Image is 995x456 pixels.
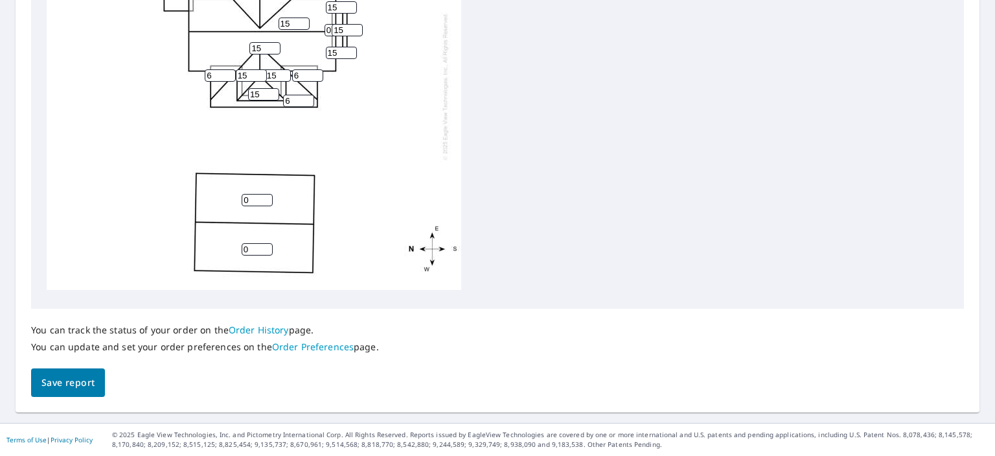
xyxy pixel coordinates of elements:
[112,430,989,450] p: © 2025 Eagle View Technologies, Inc. and Pictometry International Corp. All Rights Reserved. Repo...
[6,436,93,444] p: |
[31,368,105,398] button: Save report
[31,324,379,336] p: You can track the status of your order on the page.
[6,435,47,444] a: Terms of Use
[31,341,379,353] p: You can update and set your order preferences on the page.
[229,324,289,336] a: Order History
[51,435,93,444] a: Privacy Policy
[41,375,95,391] span: Save report
[272,341,354,353] a: Order Preferences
